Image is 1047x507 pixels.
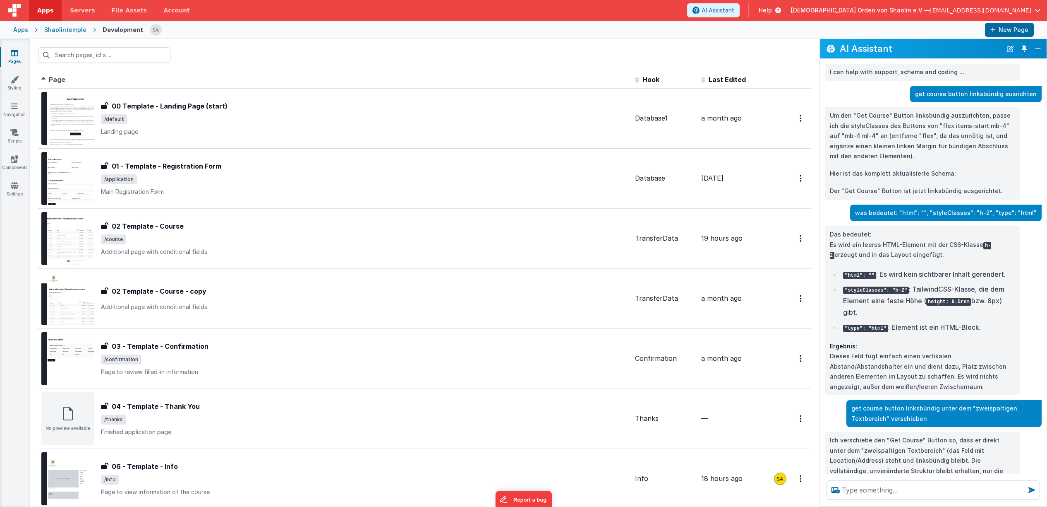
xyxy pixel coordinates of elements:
p: I can help with support, schema and coding ... [830,67,1015,77]
p: Hier ist das komplett aktualisierte Schema: [830,169,1015,179]
li: : Element ist ein HTML-Block. [841,321,1015,333]
li: : Es wird kein sichtbarer Inhalt gerendert. [841,268,1015,280]
p: Der "Get Course" Button ist jetzt linksbündig ausgerichtet. [830,186,1015,196]
p: Dieses Feld fügt einfach einen vertikalen Abstand/Abstandshalter ein und dient dazu, Platz zwisch... [830,341,1015,392]
code: "type": "html" [843,325,888,332]
code: "styleClasses": "h-2" [843,287,909,294]
button: Close [1033,43,1043,55]
strong: Ergebnis: [830,343,857,350]
code: "html": "" [843,272,876,279]
p: Das bedeutet: Es wird ein leeres HTML-Element mit der CSS-Klasse erzeugt und in das Layout eingef... [830,229,1015,260]
button: Toggle Pin [1018,43,1030,55]
button: New Chat [1004,43,1016,55]
p: Um den "Get Course" Button linksbündig auszurichten, passe ich die styleClasses des Buttons von "... [830,111,1015,162]
p: was bedeutet: "html": "", "styleClasses": "h-2", "type": "html" [855,208,1037,218]
p: get course button linksbündig unter dem "zweispaltigen Textbereich" verschieben [851,403,1037,424]
p: Ich verschiebe den "Get Course" Button so, dass er direkt unter dem "zweispaltigen Textbereich" (... [830,435,1015,486]
p: get course button linksbündig ausrichten [915,89,1037,99]
h2: AI Assistant [840,43,1002,53]
code: height: 0.5rem [926,298,971,306]
li: : TailwindCSS-Klasse, die dem Element eine feste Höhe ( bzw. 8px) gibt. [841,283,1015,318]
